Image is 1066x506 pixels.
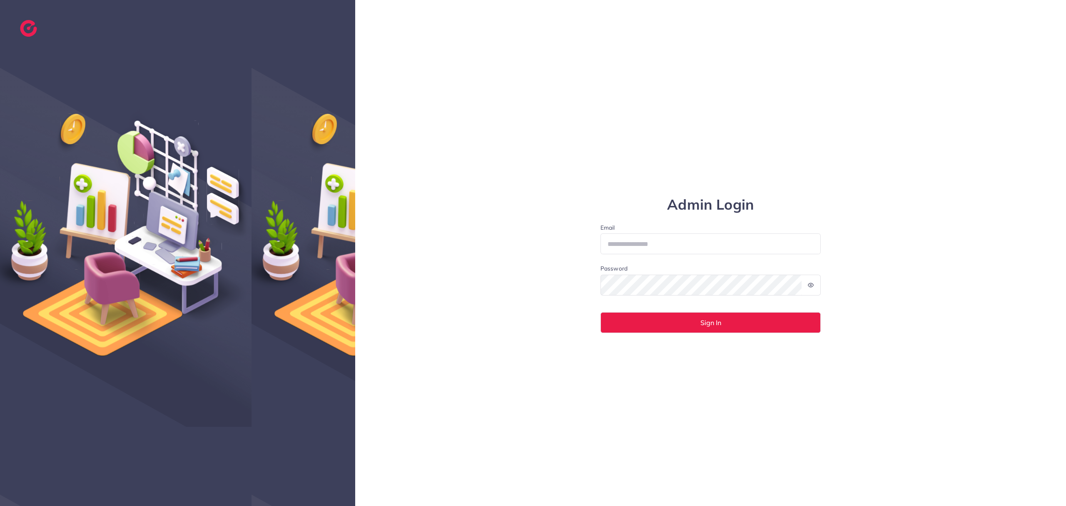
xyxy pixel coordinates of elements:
[600,196,821,213] h1: Admin Login
[600,264,628,273] label: Password
[700,319,721,326] span: Sign In
[20,20,37,37] img: logo
[600,223,821,232] label: Email
[600,312,821,333] button: Sign In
